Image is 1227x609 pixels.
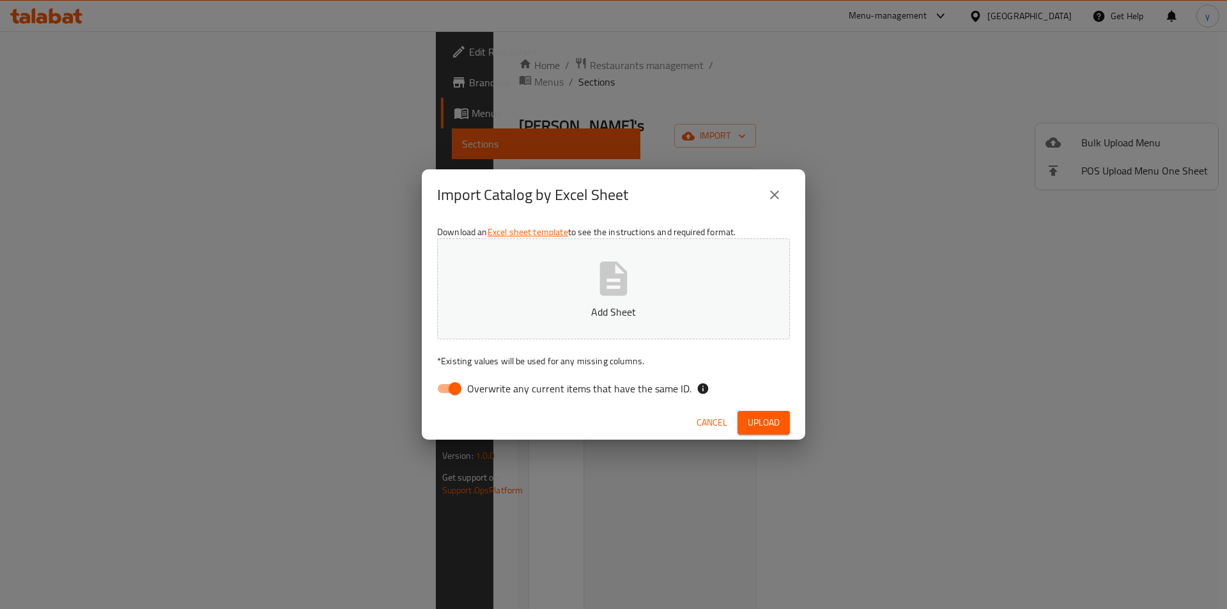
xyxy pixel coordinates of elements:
span: Cancel [697,415,727,431]
svg: If the overwrite option isn't selected, then the items that match an existing ID will be ignored ... [697,382,709,395]
h2: Import Catalog by Excel Sheet [437,185,628,205]
button: Add Sheet [437,238,790,339]
button: Cancel [691,411,732,435]
div: Download an to see the instructions and required format. [422,220,805,406]
span: Overwrite any current items that have the same ID. [467,381,691,396]
span: Upload [748,415,780,431]
button: Upload [737,411,790,435]
button: close [759,180,790,210]
p: Existing values will be used for any missing columns. [437,355,790,367]
p: Add Sheet [457,304,770,320]
a: Excel sheet template [488,224,568,240]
